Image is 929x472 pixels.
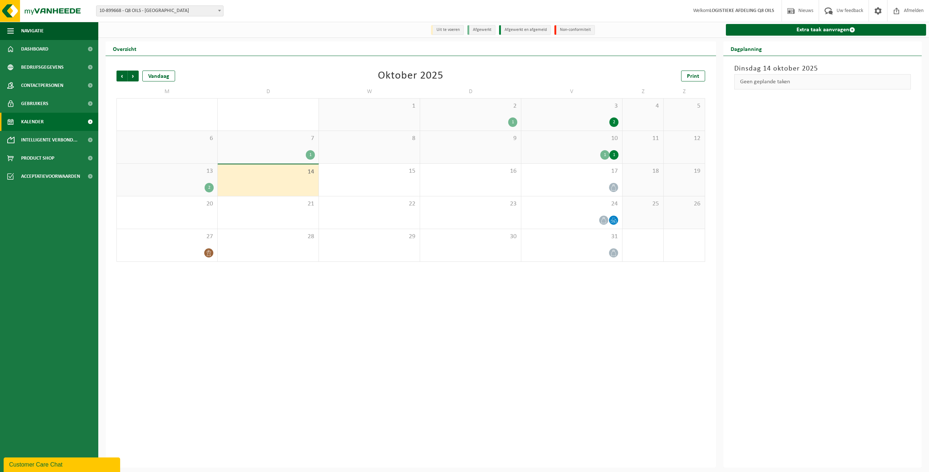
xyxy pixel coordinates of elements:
[21,113,44,131] span: Kalender
[609,150,618,160] div: 1
[626,102,660,110] span: 4
[499,25,551,35] li: Afgewerkt en afgemeld
[323,233,416,241] span: 29
[424,200,517,208] span: 23
[609,117,618,127] div: 2
[96,5,224,16] span: 10-899668 - Q8 OILS - ANTWERPEN
[221,168,315,176] span: 14
[667,102,701,110] span: 5
[120,200,214,208] span: 20
[218,85,319,98] td: D
[626,167,660,175] span: 18
[116,71,127,81] span: Vorige
[622,85,664,98] td: Z
[681,71,705,81] a: Print
[323,135,416,143] span: 8
[205,183,214,192] div: 2
[626,200,660,208] span: 25
[467,25,495,35] li: Afgewerkt
[525,135,618,143] span: 10
[142,71,175,81] div: Vandaag
[424,167,517,175] span: 16
[664,85,705,98] td: Z
[525,200,618,208] span: 24
[306,150,315,160] div: 1
[687,73,699,79] span: Print
[4,456,122,472] iframe: chat widget
[508,117,517,127] div: 1
[734,63,911,74] h3: Dinsdag 14 oktober 2025
[21,58,64,76] span: Bedrijfsgegevens
[323,200,416,208] span: 22
[106,41,144,56] h2: Overzicht
[21,131,78,149] span: Intelligente verbond...
[554,25,595,35] li: Non-conformiteit
[424,135,517,143] span: 9
[431,25,464,35] li: Uit te voeren
[525,102,618,110] span: 3
[221,200,315,208] span: 21
[626,135,660,143] span: 11
[323,167,416,175] span: 15
[21,76,63,95] span: Contactpersonen
[128,71,139,81] span: Volgende
[221,233,315,241] span: 28
[378,71,443,81] div: Oktober 2025
[525,233,618,241] span: 31
[120,135,214,143] span: 6
[521,85,622,98] td: V
[120,233,214,241] span: 27
[116,85,218,98] td: M
[21,167,80,185] span: Acceptatievoorwaarden
[420,85,521,98] td: D
[21,40,48,58] span: Dashboard
[221,135,315,143] span: 7
[96,6,223,16] span: 10-899668 - Q8 OILS - ANTWERPEN
[21,149,54,167] span: Product Shop
[709,8,774,13] strong: LOGISTIEKE AFDELING Q8 OILS
[734,74,911,89] div: Geen geplande taken
[726,24,926,36] a: Extra taak aanvragen
[21,95,48,113] span: Gebruikers
[424,233,517,241] span: 30
[323,102,416,110] span: 1
[525,167,618,175] span: 17
[319,85,420,98] td: W
[667,135,701,143] span: 12
[667,200,701,208] span: 26
[21,22,44,40] span: Navigatie
[723,41,769,56] h2: Dagplanning
[120,167,214,175] span: 13
[667,167,701,175] span: 19
[424,102,517,110] span: 2
[600,150,609,160] div: 1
